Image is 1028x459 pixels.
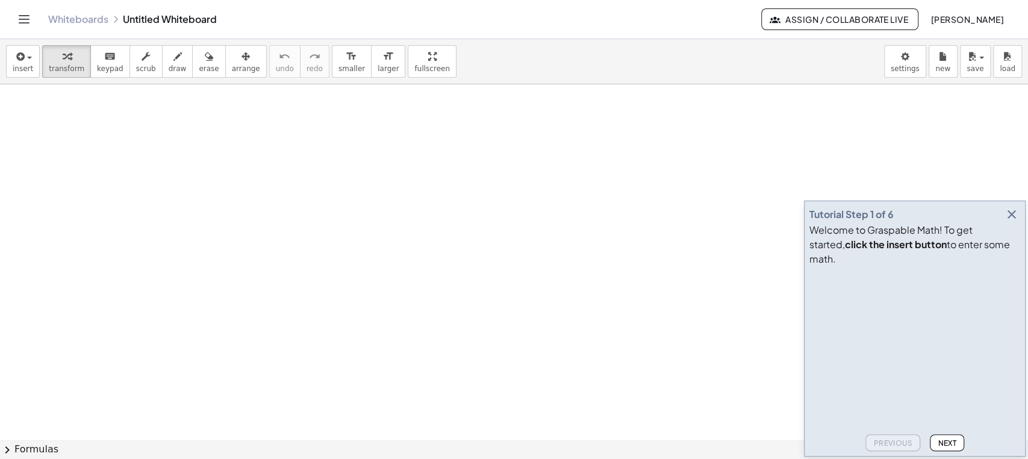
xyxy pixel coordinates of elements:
[129,45,163,78] button: scrub
[42,45,91,78] button: transform
[414,64,449,73] span: fullscreen
[307,64,323,73] span: redo
[809,207,894,222] div: Tutorial Step 1 of 6
[1000,64,1015,73] span: load
[371,45,405,78] button: format_sizelarger
[309,49,320,64] i: redo
[13,64,33,73] span: insert
[938,439,956,448] span: Next
[48,13,108,25] a: Whiteboards
[192,45,225,78] button: erase
[809,223,1020,266] div: Welcome to Graspable Math! To get started, to enter some math.
[279,49,290,64] i: undo
[269,45,301,78] button: undoundo
[891,64,920,73] span: settings
[6,45,40,78] button: insert
[930,434,964,451] button: Next
[929,45,958,78] button: new
[225,45,267,78] button: arrange
[199,64,219,73] span: erase
[935,64,950,73] span: new
[930,14,1004,25] span: [PERSON_NAME]
[960,45,991,78] button: save
[232,64,260,73] span: arrange
[169,64,187,73] span: draw
[346,49,357,64] i: format_size
[14,10,34,29] button: Toggle navigation
[771,14,908,25] span: Assign / Collaborate Live
[338,64,365,73] span: smaller
[162,45,193,78] button: draw
[967,64,983,73] span: save
[408,45,456,78] button: fullscreen
[382,49,394,64] i: format_size
[136,64,156,73] span: scrub
[761,8,918,30] button: Assign / Collaborate Live
[90,45,130,78] button: keyboardkeypad
[104,49,116,64] i: keyboard
[97,64,123,73] span: keypad
[993,45,1022,78] button: load
[845,238,947,251] b: click the insert button
[276,64,294,73] span: undo
[378,64,399,73] span: larger
[332,45,372,78] button: format_sizesmaller
[49,64,84,73] span: transform
[300,45,329,78] button: redoredo
[921,8,1014,30] button: [PERSON_NAME]
[884,45,926,78] button: settings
